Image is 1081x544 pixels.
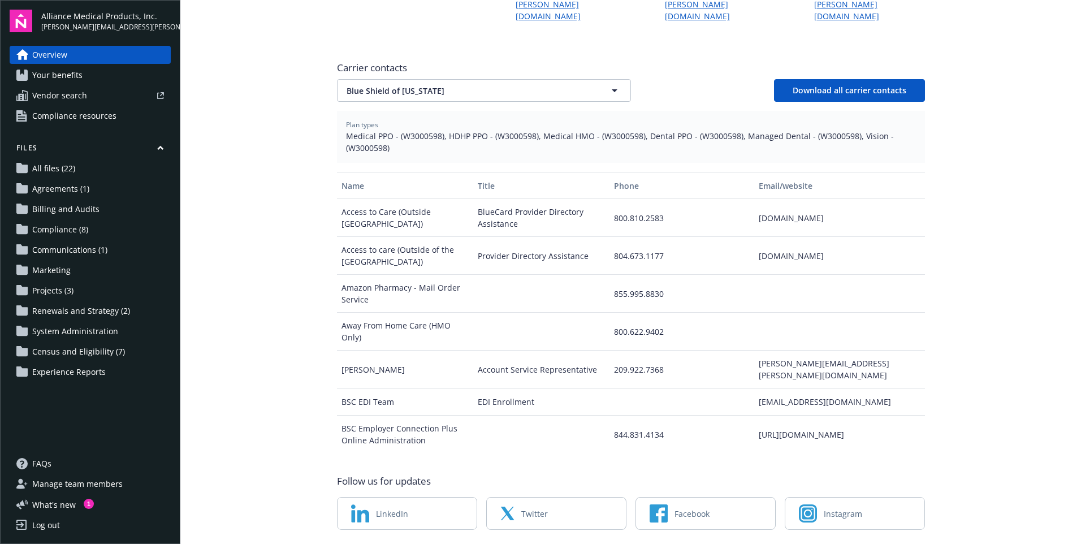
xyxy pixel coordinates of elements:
button: Alliance Medical Products, Inc.[PERSON_NAME][EMAIL_ADDRESS][PERSON_NAME][PERSON_NAME][DOMAIN_NAME] [41,10,171,32]
button: Phone [609,172,754,199]
a: Vendor search [10,87,171,105]
button: Title [473,172,609,199]
span: Marketing [32,261,71,279]
span: [PERSON_NAME][EMAIL_ADDRESS][PERSON_NAME][PERSON_NAME][DOMAIN_NAME] [41,22,171,32]
a: Communications (1) [10,241,171,259]
a: Overview [10,46,171,64]
a: Marketing [10,261,171,279]
div: [DOMAIN_NAME] [754,199,924,237]
div: 855.995.8830 [609,275,754,313]
div: 800.810.2583 [609,199,754,237]
div: Access to care (Outside of the [GEOGRAPHIC_DATA]) [337,237,473,275]
div: [PERSON_NAME] [337,351,473,388]
a: Billing and Audits [10,200,171,218]
a: Projects (3) [10,282,171,300]
span: Experience Reports [32,363,106,381]
span: Agreements (1) [32,180,89,198]
div: Account Service Representative [473,351,609,388]
span: Compliance (8) [32,221,88,239]
a: Agreements (1) [10,180,171,198]
div: Access to Care (Outside [GEOGRAPHIC_DATA]) [337,199,473,237]
div: Title [478,180,605,192]
div: 804.673.1177 [609,237,754,275]
span: Census and Eligibility (7) [32,343,125,361]
span: Medical PPO - (W3000598), HDHP PPO - (W3000598), Medical HMO - (W3000598), Dental PPO - (W3000598... [346,130,916,154]
button: Files [10,143,171,157]
span: Your benefits [32,66,83,84]
div: [EMAIL_ADDRESS][DOMAIN_NAME] [754,388,924,416]
span: Communications (1) [32,241,107,259]
a: Your benefits [10,66,171,84]
a: Renewals and Strategy (2) [10,302,171,320]
div: Name [341,180,469,192]
button: Blue Shield of [US_STATE] [337,79,631,102]
span: Plan types [346,120,916,130]
span: Billing and Audits [32,200,100,218]
a: System Administration [10,322,171,340]
span: All files (22) [32,159,75,178]
div: 800.622.9402 [609,313,754,351]
span: Download all carrier contacts [793,85,906,96]
button: Name [337,172,473,199]
span: System Administration [32,322,118,340]
a: All files (22) [10,159,171,178]
span: Carrier contacts [337,61,925,75]
button: Download all carrier contacts [774,79,925,102]
a: Compliance resources [10,107,171,125]
button: Email/website [754,172,924,199]
div: BSC EDI Team [337,388,473,416]
div: [DOMAIN_NAME] [754,237,924,275]
div: Phone [614,180,750,192]
span: Renewals and Strategy (2) [32,302,130,320]
span: Alliance Medical Products, Inc. [41,10,171,22]
img: navigator-logo.svg [10,10,32,32]
div: Away From Home Care (HMO Only) [337,313,473,351]
span: Blue Shield of [US_STATE] [347,85,582,97]
span: Overview [32,46,67,64]
div: 209.922.7368 [609,351,754,388]
a: Compliance (8) [10,221,171,239]
div: EDI Enrollment [473,388,609,416]
span: Vendor search [32,87,87,105]
div: [PERSON_NAME][EMAIL_ADDRESS][PERSON_NAME][DOMAIN_NAME] [754,351,924,388]
span: Compliance resources [32,107,116,125]
div: BlueCard Provider Directory Assistance [473,199,609,237]
span: Projects (3) [32,282,73,300]
div: Provider Directory Assistance [473,237,609,275]
a: Census and Eligibility (7) [10,343,171,361]
div: Amazon Pharmacy - Mail Order Service [337,275,473,313]
div: Email/website [759,180,920,192]
a: Experience Reports [10,363,171,381]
